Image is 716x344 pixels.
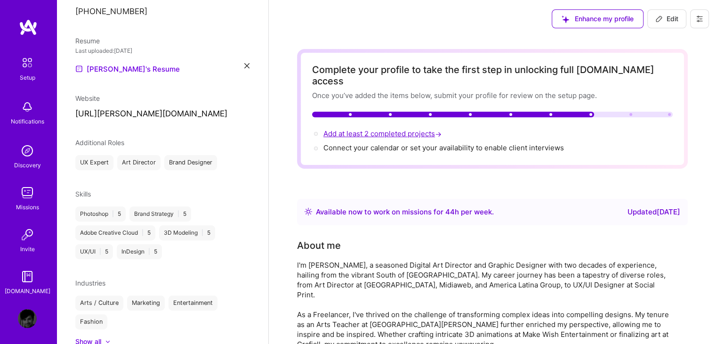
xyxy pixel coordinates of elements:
[18,267,37,286] img: guide book
[75,46,249,56] div: Last uploaded: [DATE]
[5,286,50,296] div: [DOMAIN_NAME]
[75,190,91,198] span: Skills
[297,238,341,253] div: Tell us a little about yourself
[75,295,123,311] div: Arts / Culture
[75,94,100,102] span: Website
[177,210,179,218] span: |
[117,244,162,259] div: InDesign 5
[323,129,443,138] span: Add at least 2 completed projects
[305,208,312,215] img: Availability
[14,160,41,170] div: Discovery
[17,53,37,73] img: setup
[628,206,680,218] div: Updated [DATE]
[75,63,180,74] a: [PERSON_NAME]'s Resume
[20,73,35,82] div: Setup
[127,295,165,311] div: Marketing
[244,63,249,68] i: icon Close
[148,248,150,255] span: |
[75,206,126,221] div: Photoshop 5
[112,210,114,218] span: |
[16,202,39,212] div: Missions
[647,9,686,28] button: Edit
[75,139,124,147] span: Additional Roles
[164,155,217,170] div: Brand Designer
[75,65,83,73] img: Resume
[435,129,442,139] span: →
[18,98,37,116] img: bell
[159,225,215,240] div: 3D Modeling 5
[18,183,37,202] img: teamwork
[323,143,564,152] span: Connect your calendar or set your availability to enable client interviews
[562,14,634,24] span: Enhance my profile
[201,229,203,237] span: |
[16,309,39,328] a: User Avatar
[316,206,494,218] div: Available now to work on missions for h per week .
[75,155,113,170] div: UX Expert
[75,314,107,329] div: Fashion
[169,295,217,311] div: Entertainment
[19,19,38,36] img: logo
[11,116,44,126] div: Notifications
[18,141,37,160] img: discovery
[18,225,37,244] img: Invite
[75,109,227,119] button: [URL][PERSON_NAME][DOMAIN_NAME]
[20,244,35,254] div: Invite
[129,206,191,221] div: Brand Strategy 5
[552,9,644,28] div: null
[297,238,341,253] div: About me
[655,14,678,24] span: Edit
[312,64,673,87] div: Complete your profile to take the first step in unlocking full [DOMAIN_NAME] access
[142,229,144,237] span: |
[18,309,37,328] img: User Avatar
[75,279,105,287] span: Industries
[75,244,113,259] div: UX/UI 5
[552,9,644,28] button: Enhance my profile
[117,155,161,170] div: Art Director
[99,248,101,255] span: |
[75,37,100,45] span: Resume
[75,225,155,240] div: Adobe Creative Cloud 5
[561,15,570,24] i: icon SuggestedTeams
[75,6,249,17] p: [PHONE_NUMBER]
[312,90,673,100] div: Once you’ve added the items below, submit your profile for review on the setup page.
[445,207,455,216] span: 44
